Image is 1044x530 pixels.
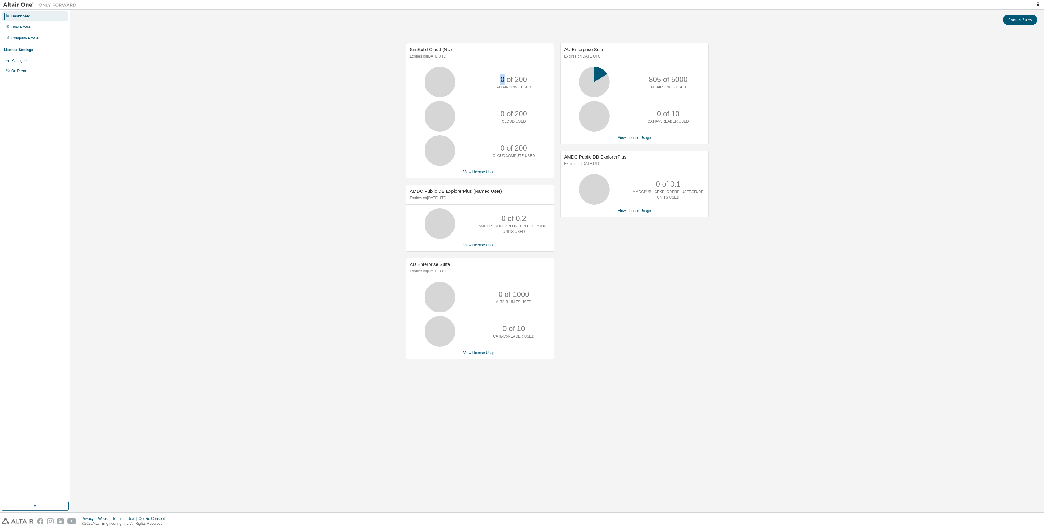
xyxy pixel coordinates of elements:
[493,334,534,339] p: CATIAV5READER USED
[410,269,549,274] p: Expires on [DATE] UTC
[651,85,686,90] p: ALTAIR UNITS USED
[57,518,64,524] img: linkedin.svg
[11,69,26,73] div: On Prem
[502,119,526,124] p: CLOUD USED
[649,74,688,85] p: 805 of 5000
[410,47,452,52] span: SimSolid Cloud (NU)
[410,188,502,194] span: AMDC Public DB ExplorerPlus (Named User)
[82,516,98,521] div: Privacy
[37,518,43,524] img: facebook.svg
[500,74,527,85] p: 0 of 200
[463,351,497,355] a: View License Usage
[618,209,651,213] a: View License Usage
[479,224,549,234] p: AMDCPUBLICEXPLORERPLUSFEATURE UNITS USED
[502,213,526,224] p: 0 of 0.2
[1003,15,1037,25] button: Contact Sales
[410,262,450,267] span: AU Enterprise Suite
[499,289,529,300] p: 0 of 1000
[656,179,681,189] p: 0 of 0.1
[564,161,703,166] p: Expires on [DATE] UTC
[3,2,80,8] img: Altair One
[496,85,531,90] p: ALTAIRDRIVE USED
[500,109,527,119] p: 0 of 200
[98,516,139,521] div: Website Terms of Use
[564,154,626,159] span: AMDC Public DB ExplorerPlus
[11,14,31,19] div: Dashboard
[500,143,527,153] p: 0 of 200
[410,54,549,59] p: Expires on [DATE] UTC
[11,58,27,63] div: Managed
[496,300,532,305] p: ALTAIR UNITS USED
[11,25,31,30] div: User Profile
[648,119,689,124] p: CATIAV5READER USED
[139,516,168,521] div: Cookie Consent
[503,323,525,334] p: 0 of 10
[47,518,54,524] img: instagram.svg
[2,518,33,524] img: altair_logo.svg
[564,47,605,52] span: AU Enterprise Suite
[463,243,497,247] a: View License Usage
[657,109,679,119] p: 0 of 10
[4,47,33,52] div: License Settings
[564,54,703,59] p: Expires on [DATE] UTC
[11,36,39,41] div: Company Profile
[492,153,535,159] p: CLOUDCOMPUTE USED
[463,170,497,174] a: View License Usage
[82,521,169,526] p: © 2025 Altair Engineering, Inc. All Rights Reserved.
[410,196,549,201] p: Expires on [DATE] UTC
[633,189,704,200] p: AMDCPUBLICEXPLORERPLUSFEATURE UNITS USED
[67,518,76,524] img: youtube.svg
[618,136,651,140] a: View License Usage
